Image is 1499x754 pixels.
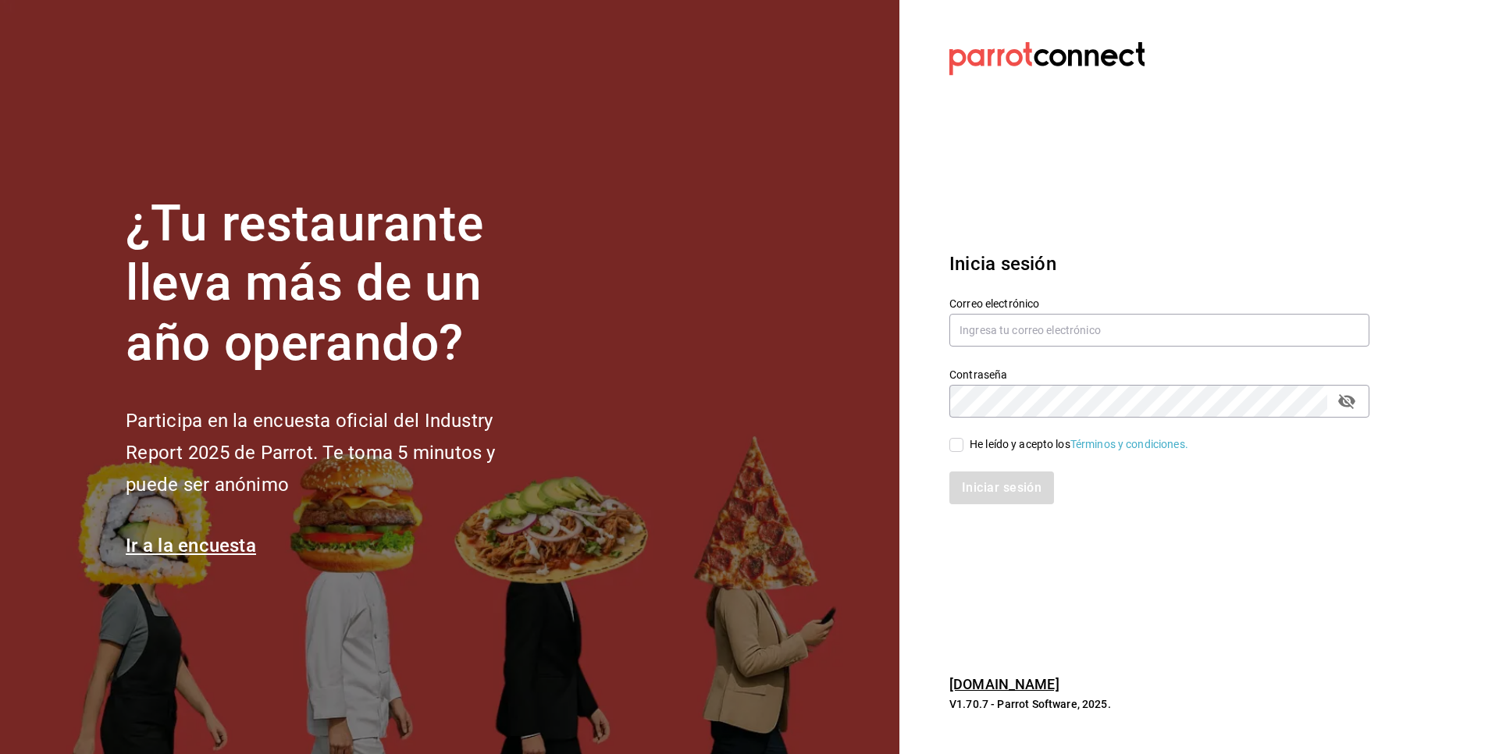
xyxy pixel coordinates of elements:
[1070,438,1188,450] a: Términos y condiciones.
[949,250,1369,278] h3: Inicia sesión
[949,314,1369,347] input: Ingresa tu correo electrónico
[949,297,1369,308] label: Correo electrónico
[949,368,1369,379] label: Contraseña
[949,696,1369,712] p: V1.70.7 - Parrot Software, 2025.
[126,535,256,557] a: Ir a la encuesta
[126,194,547,374] h1: ¿Tu restaurante lleva más de un año operando?
[970,436,1188,453] div: He leído y acepto los
[1333,388,1360,414] button: passwordField
[126,405,547,500] h2: Participa en la encuesta oficial del Industry Report 2025 de Parrot. Te toma 5 minutos y puede se...
[949,676,1059,692] a: [DOMAIN_NAME]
